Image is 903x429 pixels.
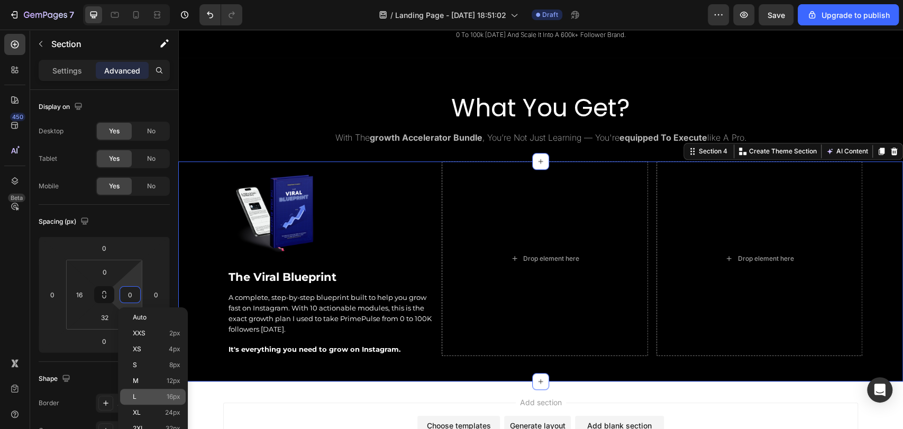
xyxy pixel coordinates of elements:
[39,181,59,191] div: Mobile
[94,240,115,256] input: 0
[50,315,222,324] strong: It's everything you need to grow on Instagram.
[759,4,793,25] button: Save
[798,4,899,25] button: Upgrade to publish
[39,100,85,114] div: Display on
[518,117,551,126] div: Section 4
[147,126,156,136] span: No
[69,8,74,21] p: 7
[109,181,120,191] span: Yes
[133,377,139,385] span: M
[133,393,136,400] span: L
[169,330,180,337] span: 2px
[94,309,115,325] input: 2xl
[133,314,147,321] span: Auto
[94,264,115,280] input: 0px
[390,10,393,21] span: /
[39,154,57,163] div: Tablet
[109,126,120,136] span: Yes
[71,287,87,303] input: l
[104,65,140,76] p: Advanced
[395,10,506,21] span: Landing Page - [DATE] 18:51:02
[768,11,785,20] span: Save
[39,372,72,386] div: Shape
[133,330,145,337] span: XXS
[167,393,180,400] span: 16px
[409,390,473,401] div: Add blank section
[249,390,313,401] div: Choose templates
[133,345,141,353] span: XS
[273,61,452,95] span: What You Get?
[867,377,892,403] div: Open Intercom Messenger
[49,132,152,235] img: gempages_564718435615900434-86923f42-09e0-4058-90ea-376c0b397e2d.jpg
[167,377,180,385] span: 12px
[345,225,401,233] div: Drop element here
[169,361,180,369] span: 8px
[147,154,156,163] span: No
[542,10,558,20] span: Draft
[49,239,255,255] h2: The Viral Blueprint
[10,113,25,121] div: 450
[39,126,63,136] div: Desktop
[39,398,59,408] div: Border
[338,367,388,378] span: Add section
[122,287,138,303] input: 0px
[157,103,568,113] span: with the , you’re not just learning — you're like a pro.
[441,103,529,113] strong: equipped to execute
[807,10,890,21] div: Upgrade to publish
[50,263,253,304] span: A complete, step-by-step blueprint built to help you grow fast on Instagram. With 10 actionable m...
[8,194,25,202] div: Beta
[148,287,164,303] input: 0
[191,103,304,113] strong: growth accelerator bundle
[169,345,180,353] span: 4px
[109,154,120,163] span: Yes
[39,215,91,229] div: Spacing (px)
[4,4,79,25] button: 7
[332,390,387,401] div: Generate layout
[44,287,60,303] input: 0
[147,181,156,191] span: No
[165,409,180,416] span: 24px
[571,117,639,126] p: Create Theme Section
[199,4,242,25] div: Undo/Redo
[645,115,692,128] button: AI Content
[52,65,82,76] p: Settings
[559,225,615,233] div: Drop element here
[133,409,141,416] span: XL
[178,30,903,429] iframe: Design area
[51,38,138,50] p: Section
[94,333,115,349] input: 0
[133,361,137,369] span: S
